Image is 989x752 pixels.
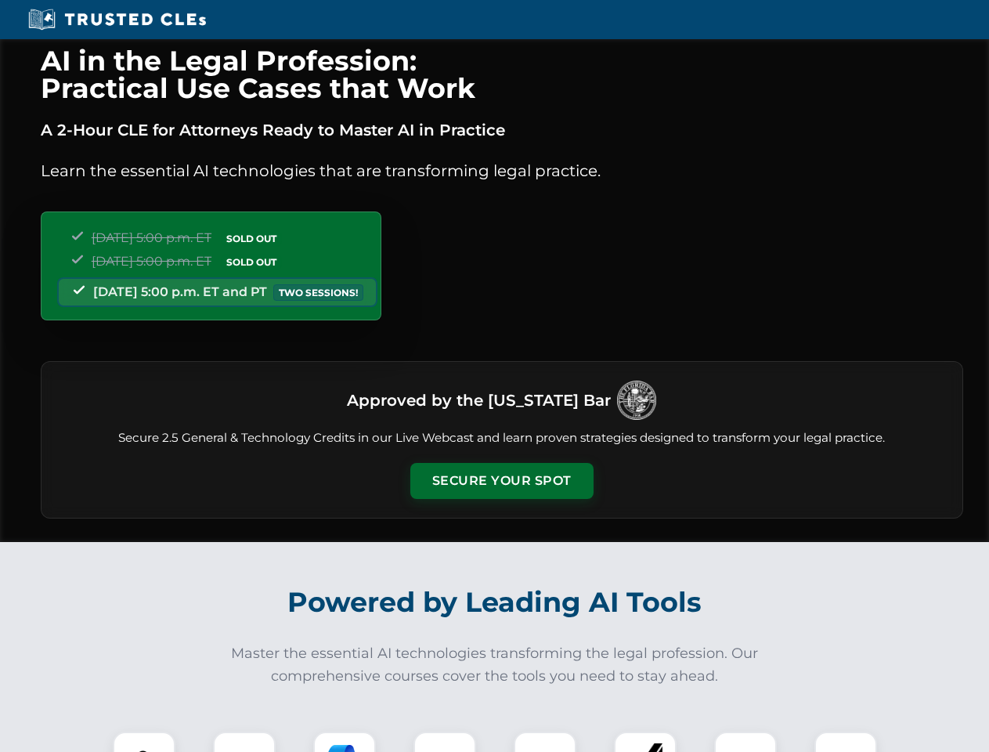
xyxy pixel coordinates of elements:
h2: Powered by Leading AI Tools [61,575,929,630]
h3: Approved by the [US_STATE] Bar [347,386,611,414]
button: Secure Your Spot [410,463,594,499]
p: Learn the essential AI technologies that are transforming legal practice. [41,158,963,183]
span: SOLD OUT [221,254,282,270]
img: Logo [617,381,656,420]
span: [DATE] 5:00 p.m. ET [92,230,211,245]
span: [DATE] 5:00 p.m. ET [92,254,211,269]
img: Trusted CLEs [23,8,211,31]
p: A 2-Hour CLE for Attorneys Ready to Master AI in Practice [41,117,963,143]
h1: AI in the Legal Profession: Practical Use Cases that Work [41,47,963,102]
span: SOLD OUT [221,230,282,247]
p: Secure 2.5 General & Technology Credits in our Live Webcast and learn proven strategies designed ... [60,429,944,447]
p: Master the essential AI technologies transforming the legal profession. Our comprehensive courses... [221,642,769,688]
